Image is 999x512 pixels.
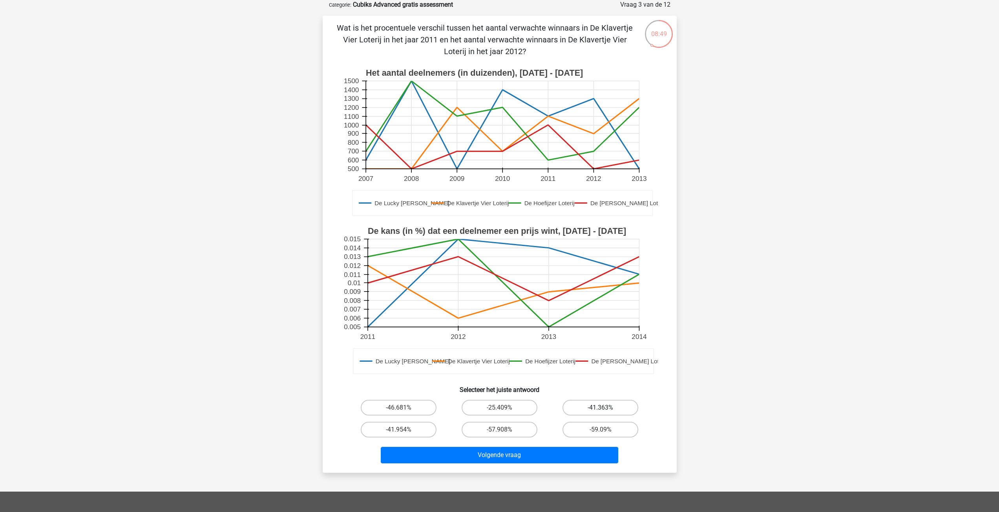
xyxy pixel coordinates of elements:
label: -41.363% [563,400,638,415]
p: Wat is het procentuele verschil tussen het aantal verwachte winnaars in De Klavertje Vier Loterij... [335,22,635,57]
text: 0.007 [344,305,361,313]
text: De Klavertje Vier Loterij [448,358,510,364]
text: De kans (in %) dat een deelnemer een prijs wint, [DATE] - [DATE] [367,226,626,236]
small: Categorie: [329,2,351,8]
text: De [PERSON_NAME] Loterij [590,200,666,206]
text: 2013 [632,175,647,182]
text: 700 [347,147,359,155]
text: 800 [347,138,359,146]
text: 0.005 [344,323,361,331]
text: 0.006 [344,314,361,322]
text: 2011 [360,333,375,341]
text: 0.012 [344,262,361,270]
text: 0.01 [347,279,360,287]
text: 0.013 [344,253,361,261]
text: 1300 [344,95,359,103]
text: 2011 [541,175,555,182]
text: Het aantal deelnemers (in duizenden), [DATE] - [DATE] [366,68,583,78]
text: De Hoefijzer Loterij [524,200,574,206]
label: -41.954% [361,422,436,437]
text: 0.015 [344,235,361,243]
text: 1000 [344,121,359,129]
text: 900 [347,129,359,137]
text: 0.009 [344,288,361,295]
text: 2012 [451,333,466,341]
text: De Lucky [PERSON_NAME] [374,200,449,206]
text: 2009 [449,175,464,182]
text: 500 [347,165,359,173]
strong: Cubiks Advanced gratis assessment [353,1,453,8]
text: 0.011 [344,271,361,279]
text: 2012 [586,175,601,182]
h6: Selecteer het juiste antwoord [335,380,664,394]
text: De Lucky [PERSON_NAME] [375,358,450,364]
text: 2014 [632,333,647,341]
label: -57.908% [462,422,537,437]
label: -59.09% [563,422,638,437]
text: 2013 [541,333,556,341]
text: 600 [347,156,359,164]
text: 2010 [495,175,510,182]
div: 08:49 [644,19,674,39]
text: 0.008 [344,297,361,304]
text: 1500 [344,77,359,85]
text: 2008 [404,175,419,182]
text: 1400 [344,86,359,94]
text: 2007 [358,175,373,182]
label: -46.681% [361,400,436,415]
text: De Hoefijzer Loterij [525,358,575,364]
text: 0.014 [344,244,361,252]
label: -25.409% [462,400,537,415]
text: De Klavertje Vier Loterij [447,200,509,206]
button: Volgende vraag [381,447,618,463]
text: De [PERSON_NAME] Loterij [591,358,667,364]
text: 1100 [344,113,359,120]
text: 1200 [344,104,359,111]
